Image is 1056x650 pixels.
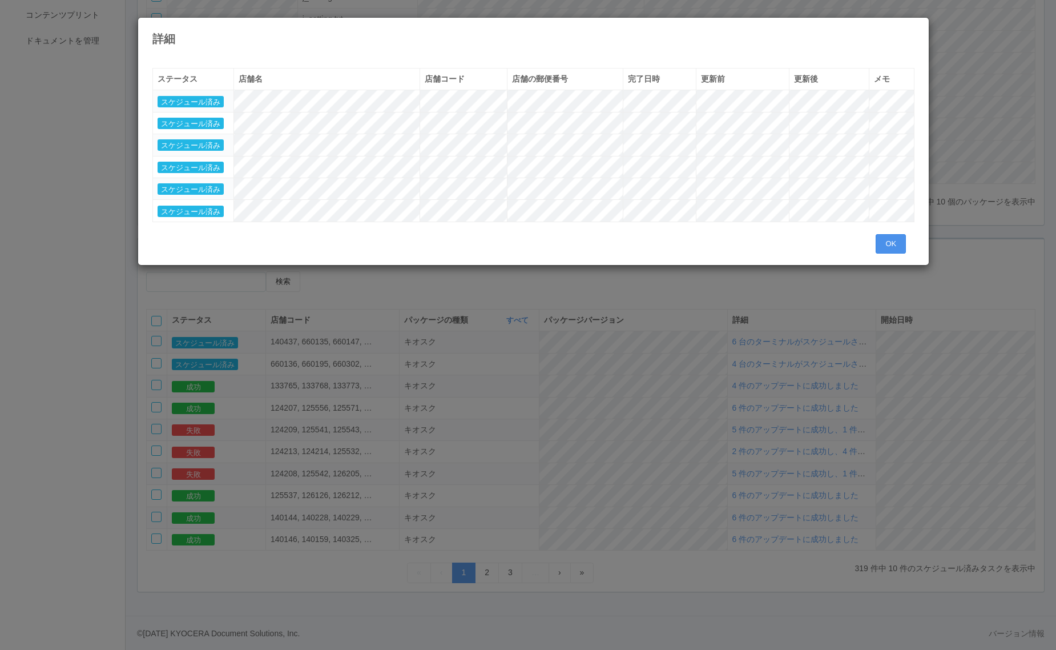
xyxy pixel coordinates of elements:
[158,161,229,173] div: スケジュール済み
[158,73,229,85] div: ステータス
[874,73,910,85] div: メモ
[425,73,502,85] div: 店舗コード
[158,204,229,216] div: スケジュール済み
[158,183,224,195] button: スケジュール済み
[876,234,906,254] button: OK
[239,73,415,85] div: 店舗名
[794,73,864,85] div: 更新後
[152,33,915,45] h4: 詳細
[512,73,618,85] div: 店舗の郵便番号
[158,139,224,151] button: スケジュール済み
[158,118,224,129] button: スケジュール済み
[628,73,692,85] div: 完了日時
[158,206,224,217] button: スケジュール済み
[158,96,224,107] button: スケジュール済み
[701,73,784,85] div: 更新前
[158,162,224,173] button: スケジュール済み
[158,183,229,195] div: スケジュール済み
[158,95,229,107] div: スケジュール済み
[158,117,229,129] div: スケジュール済み
[158,139,229,151] div: スケジュール済み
